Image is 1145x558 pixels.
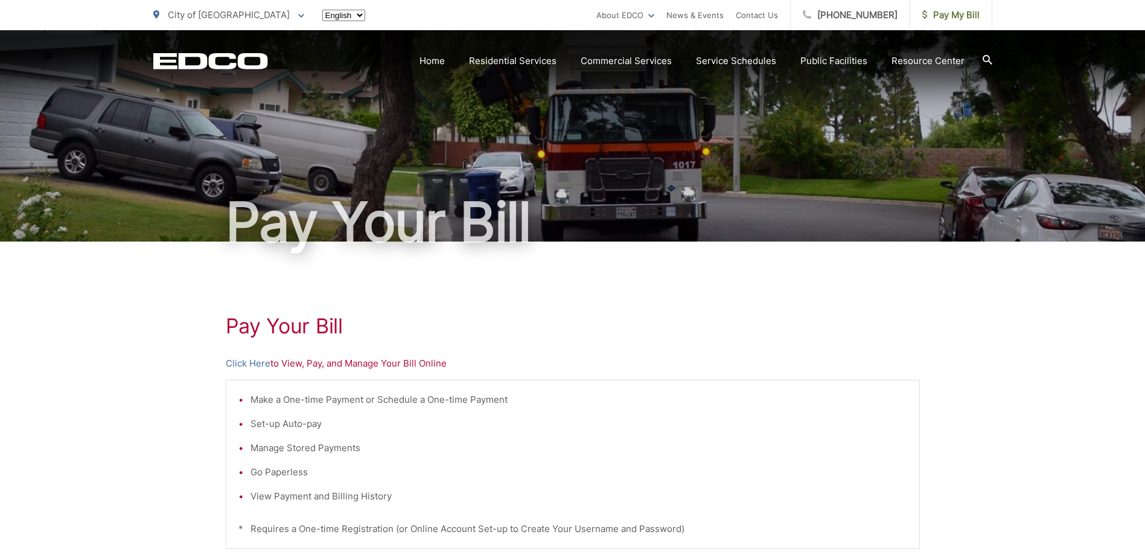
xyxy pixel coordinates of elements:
[250,441,907,455] li: Manage Stored Payments
[696,54,776,68] a: Service Schedules
[226,314,920,338] h1: Pay Your Bill
[419,54,445,68] a: Home
[891,54,965,68] a: Resource Center
[226,356,270,371] a: Click Here
[153,192,992,252] h1: Pay Your Bill
[226,356,920,371] p: to View, Pay, and Manage Your Bill Online
[922,8,980,22] span: Pay My Bill
[250,393,907,407] li: Make a One-time Payment or Schedule a One-time Payment
[153,53,268,69] a: EDCD logo. Return to the homepage.
[800,54,867,68] a: Public Facilities
[736,8,778,22] a: Contact Us
[666,8,724,22] a: News & Events
[581,54,672,68] a: Commercial Services
[250,489,907,504] li: View Payment and Billing History
[238,522,907,536] p: * Requires a One-time Registration (or Online Account Set-up to Create Your Username and Password)
[322,10,365,21] select: Select a language
[596,8,654,22] a: About EDCO
[168,9,290,21] span: City of [GEOGRAPHIC_DATA]
[250,417,907,431] li: Set-up Auto-pay
[250,465,907,479] li: Go Paperless
[469,54,557,68] a: Residential Services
